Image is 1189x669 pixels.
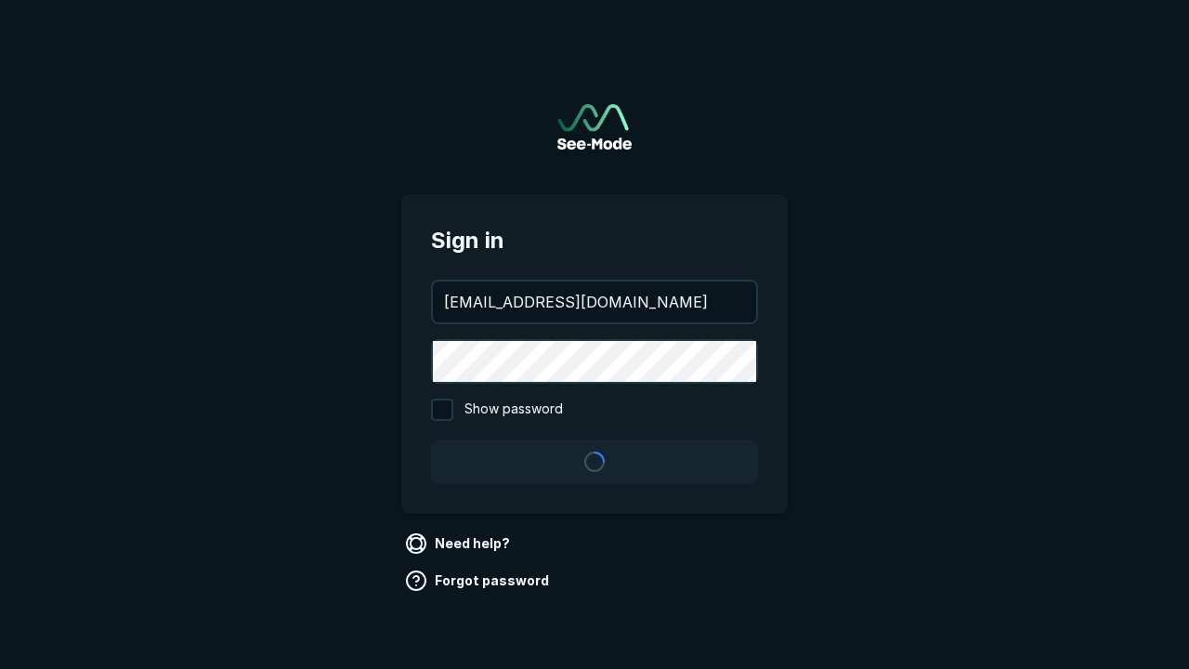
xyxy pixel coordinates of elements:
a: Forgot password [401,566,556,596]
a: Go to sign in [557,104,632,150]
img: See-Mode Logo [557,104,632,150]
input: your@email.com [433,282,756,322]
span: Show password [464,399,563,421]
a: Need help? [401,529,517,558]
span: Sign in [431,224,758,257]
